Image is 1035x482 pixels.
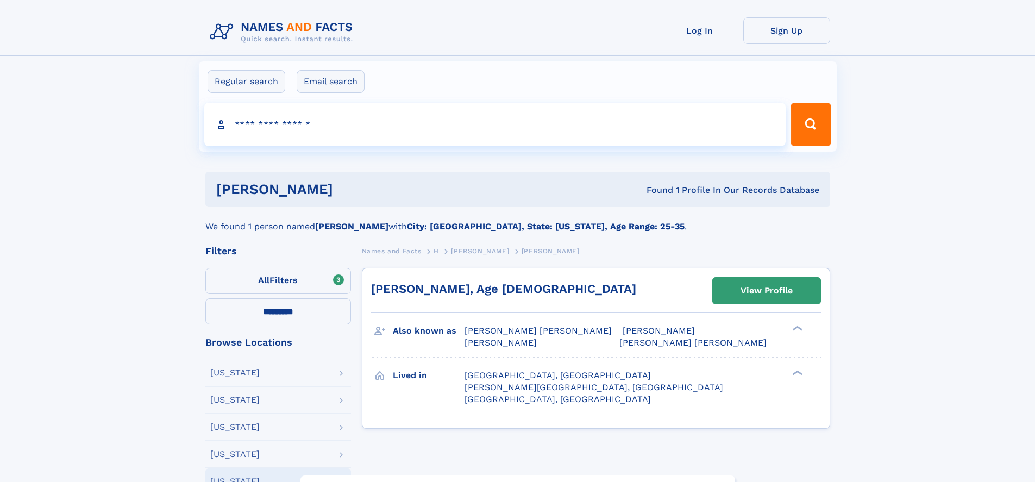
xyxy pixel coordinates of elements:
span: [PERSON_NAME] [465,337,537,348]
label: Email search [297,70,365,93]
div: [US_STATE] [210,423,260,431]
b: City: [GEOGRAPHIC_DATA], State: [US_STATE], Age Range: 25-35 [407,221,685,231]
a: Log In [656,17,743,44]
span: H [434,247,439,255]
div: Filters [205,246,351,256]
a: [PERSON_NAME], Age [DEMOGRAPHIC_DATA] [371,282,636,296]
input: search input [204,103,786,146]
div: ❯ [790,325,803,332]
span: [PERSON_NAME] [451,247,509,255]
a: Names and Facts [362,244,422,258]
h3: Lived in [393,366,465,385]
h3: Also known as [393,322,465,340]
span: [GEOGRAPHIC_DATA], [GEOGRAPHIC_DATA] [465,394,651,404]
img: Logo Names and Facts [205,17,362,47]
span: [PERSON_NAME] [522,247,580,255]
a: H [434,244,439,258]
label: Regular search [208,70,285,93]
div: Found 1 Profile In Our Records Database [490,184,819,196]
div: ❯ [790,369,803,376]
span: [PERSON_NAME] [623,325,695,336]
span: [PERSON_NAME] [PERSON_NAME] [465,325,612,336]
div: We found 1 person named with . [205,207,830,233]
a: View Profile [713,278,820,304]
div: [US_STATE] [210,450,260,459]
span: [GEOGRAPHIC_DATA], [GEOGRAPHIC_DATA] [465,370,651,380]
span: [PERSON_NAME][GEOGRAPHIC_DATA], [GEOGRAPHIC_DATA] [465,382,723,392]
div: [US_STATE] [210,396,260,404]
div: View Profile [741,278,793,303]
span: All [258,275,269,285]
div: [US_STATE] [210,368,260,377]
a: [PERSON_NAME] [451,244,509,258]
button: Search Button [791,103,831,146]
b: [PERSON_NAME] [315,221,388,231]
h1: [PERSON_NAME] [216,183,490,196]
span: [PERSON_NAME] [PERSON_NAME] [619,337,767,348]
label: Filters [205,268,351,294]
div: Browse Locations [205,337,351,347]
a: Sign Up [743,17,830,44]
